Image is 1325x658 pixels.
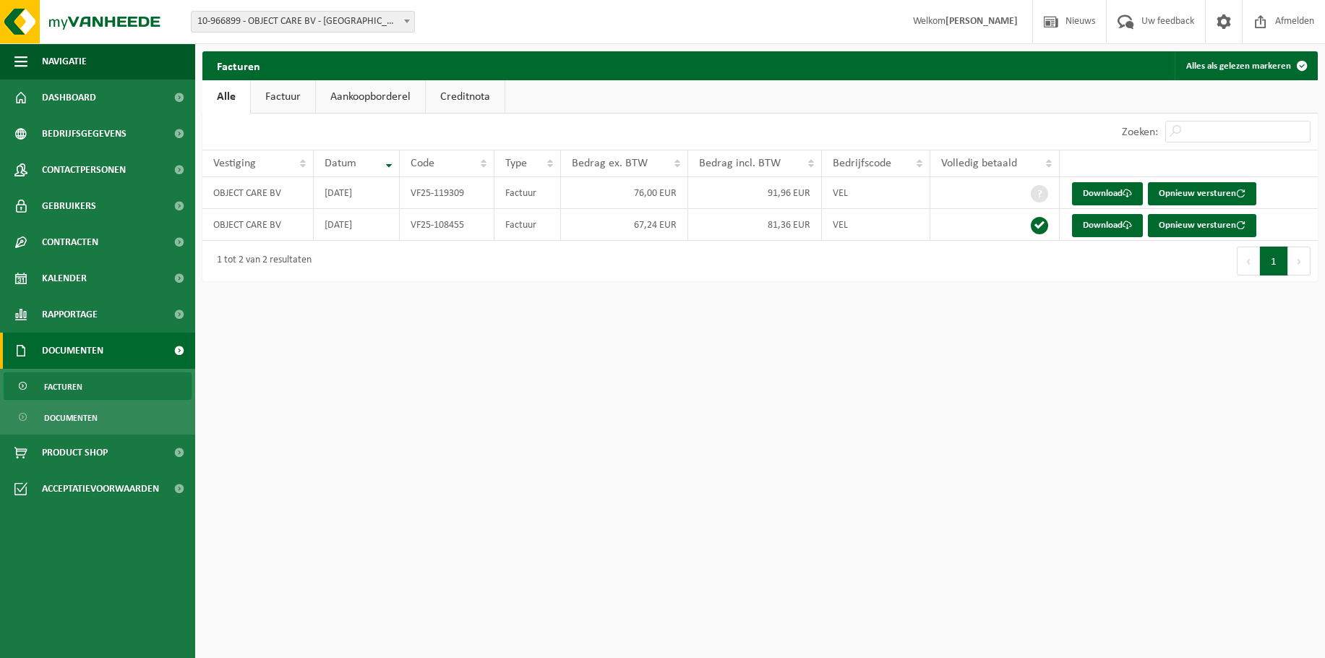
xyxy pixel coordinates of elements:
span: Gebruikers [42,188,96,224]
span: Dashboard [42,80,96,116]
button: Alles als gelezen markeren [1175,51,1316,80]
td: [DATE] [314,177,400,209]
span: Bedrag incl. BTW [699,158,781,169]
td: VEL [822,177,930,209]
a: Download [1072,182,1143,205]
td: 81,36 EUR [688,209,823,241]
span: Rapportage [42,296,98,333]
span: Code [411,158,434,169]
td: OBJECT CARE BV [202,177,314,209]
span: Bedrag ex. BTW [572,158,648,169]
button: Next [1288,247,1311,275]
span: 10-966899 - OBJECT CARE BV - DENDERMONDE [191,11,415,33]
a: Download [1072,214,1143,237]
a: Documenten [4,403,192,431]
span: Documenten [42,333,103,369]
a: Factuur [251,80,315,114]
strong: [PERSON_NAME] [945,16,1018,27]
td: 76,00 EUR [561,177,688,209]
div: 1 tot 2 van 2 resultaten [210,248,312,274]
a: Alle [202,80,250,114]
td: [DATE] [314,209,400,241]
span: Bedrijfsgegevens [42,116,127,152]
td: VF25-119309 [400,177,494,209]
button: Opnieuw versturen [1148,182,1256,205]
span: Acceptatievoorwaarden [42,471,159,507]
button: Previous [1237,247,1260,275]
td: OBJECT CARE BV [202,209,314,241]
button: 1 [1260,247,1288,275]
span: Type [505,158,527,169]
h2: Facturen [202,51,275,80]
span: 10-966899 - OBJECT CARE BV - DENDERMONDE [192,12,414,32]
span: Bedrijfscode [833,158,891,169]
td: Factuur [494,177,560,209]
td: 67,24 EUR [561,209,688,241]
span: Navigatie [42,43,87,80]
span: Datum [325,158,356,169]
td: Factuur [494,209,560,241]
td: VEL [822,209,930,241]
span: Kalender [42,260,87,296]
label: Zoeken: [1122,127,1158,138]
span: Vestiging [213,158,256,169]
span: Contracten [42,224,98,260]
td: VF25-108455 [400,209,494,241]
td: 91,96 EUR [688,177,823,209]
span: Product Shop [42,435,108,471]
a: Creditnota [426,80,505,114]
span: Contactpersonen [42,152,126,188]
button: Opnieuw versturen [1148,214,1256,237]
a: Aankoopborderel [316,80,425,114]
span: Facturen [44,373,82,401]
span: Documenten [44,404,98,432]
a: Facturen [4,372,192,400]
span: Volledig betaald [941,158,1017,169]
